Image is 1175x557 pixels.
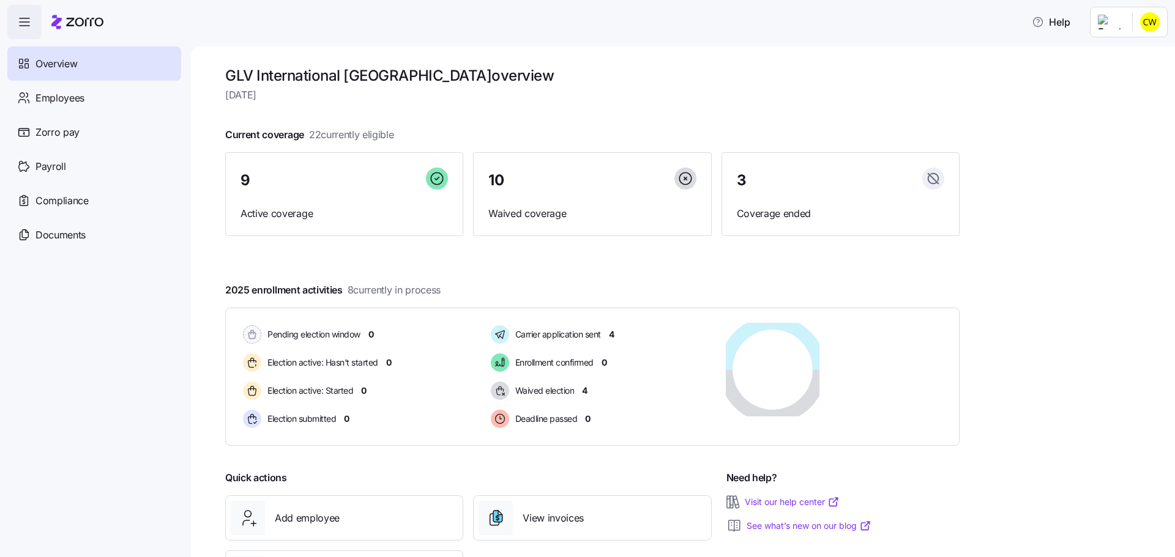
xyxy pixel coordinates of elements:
[602,356,607,369] span: 0
[264,413,336,425] span: Election submitted
[361,385,367,397] span: 0
[275,511,340,526] span: Add employee
[7,149,181,183] a: Payroll
[225,127,394,142] span: Current coverage
[386,356,392,369] span: 0
[512,413,578,425] span: Deadline passed
[747,520,871,532] a: See what’s new on our blog
[264,328,360,341] span: Pending election window
[745,496,840,508] a: Visit our help center
[35,193,89,208] span: Compliance
[737,206,944,221] span: Coverage ended
[348,282,441,298] span: 8 currently in process
[225,87,960,103] span: [DATE]
[35,125,80,140] span: Zorro pay
[225,470,287,485] span: Quick actions
[1098,15,1122,29] img: Employer logo
[1022,10,1080,34] button: Help
[368,328,374,341] span: 0
[512,385,575,397] span: Waived election
[241,173,250,188] span: 9
[7,183,181,218] a: Compliance
[35,227,86,243] span: Documents
[309,127,394,142] span: 22 currently eligible
[585,413,591,425] span: 0
[737,173,747,188] span: 3
[7,115,181,149] a: Zorro pay
[344,413,349,425] span: 0
[7,46,181,81] a: Overview
[225,66,960,85] h1: GLV International [GEOGRAPHIC_DATA] overview
[35,90,84,106] span: Employees
[582,385,587,397] span: 4
[726,470,777,485] span: Need help?
[35,159,66,174] span: Payroll
[1032,15,1070,29] span: Help
[241,206,448,221] span: Active coverage
[35,56,77,72] span: Overview
[7,218,181,252] a: Documents
[225,282,441,298] span: 2025 enrollment activities
[488,206,696,221] span: Waived coverage
[512,356,594,369] span: Enrollment confirmed
[512,328,601,341] span: Carrier application sent
[264,356,378,369] span: Election active: Hasn't started
[523,511,584,526] span: View invoices
[488,173,504,188] span: 10
[264,385,353,397] span: Election active: Started
[1140,12,1160,32] img: 5edaad42afde98681e0c7d53bfbc7cfc
[7,81,181,115] a: Employees
[609,328,614,341] span: 4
